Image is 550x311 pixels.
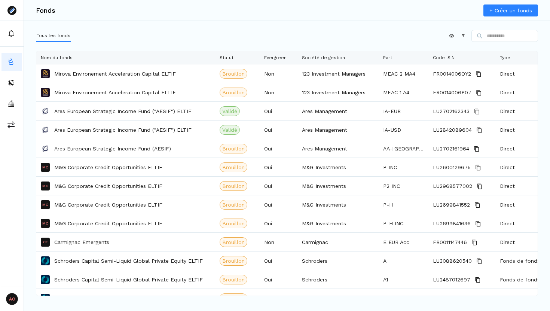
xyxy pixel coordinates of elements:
a: M&G Corporate Credit Opportunities ELTIF [54,201,162,208]
div: M&G Investments [297,158,379,176]
span: Brouillon [222,238,245,246]
a: Carmignac Emergents [54,238,109,246]
span: LU2699841552 [433,196,470,214]
div: Oui [260,121,297,139]
span: Type [500,55,510,60]
span: Brouillon [222,145,245,152]
button: commissions [1,116,22,134]
button: Copy [473,294,482,303]
span: Evergreen [264,55,287,60]
button: Copy [470,238,479,247]
img: commissions [7,121,15,128]
a: Ares European Strategic Income Fund ("AESIF") ELTIF [54,126,192,134]
img: distributors [7,79,15,86]
div: Oui [260,102,297,120]
div: Oui [260,270,297,289]
img: Schroders Capital Semi-Liquid Global Private Equity ELTIF [41,256,50,265]
p: M&G Corporate Credit Opportunities ELTIF [54,182,162,190]
h3: Fonds [36,7,55,14]
div: 123 Investment Managers [297,83,379,101]
button: Copy [474,88,483,97]
span: Brouillon [222,220,245,227]
button: Copy [474,70,483,79]
p: Ares European Strategic Income Fund ("AESIF") ELTIF [54,107,192,115]
span: LU2487012853 [433,289,470,308]
span: AO [6,293,18,305]
button: Copy [475,182,484,191]
div: 123 Investment Managers [297,64,379,83]
p: Mirova Environement Acceleration Capital ELTIF [54,70,176,77]
div: MEAC 2 MA4 [379,64,428,83]
a: M&G Corporate Credit Opportunities ELTIF [54,220,162,227]
span: Brouillon [222,89,245,96]
div: Oui [260,251,297,270]
div: Ares Management [297,139,379,158]
p: MC [42,222,48,225]
span: LU3088620540 [433,252,472,270]
div: Ares Management [297,102,379,120]
span: LU2842089604 [433,121,472,139]
span: Brouillon [222,70,245,77]
img: Ares European Strategic Income Fund ("AESIF") ELTIF [41,125,50,134]
button: Copy [472,144,481,153]
button: Copy [474,163,483,172]
div: Schroders [297,270,379,289]
span: LU2487012697 [433,271,470,289]
a: Schroders Capital Semi-Liquid Global Private Equity ELTIF [54,257,203,265]
div: Oui [260,158,297,176]
span: Société de gestion [302,55,345,60]
a: Ares European Strategic Income Fund (AESIF) [54,145,171,152]
div: P-H [379,195,428,214]
span: Nom du fonds [41,55,73,60]
a: M&G Corporate Credit Opportunities ELTIF [54,164,162,171]
button: Copy [474,219,483,228]
div: MEAC 1 A4 [379,83,428,101]
span: FR0011147446 [433,233,467,251]
span: LU2699841636 [433,214,471,233]
div: Oui [260,214,297,232]
div: IA-USD [379,121,428,139]
img: Mirova Environement Acceleration Capital ELTIF [41,88,50,97]
a: + Créer un fonds [483,4,538,16]
p: MC [42,165,48,169]
p: CE [43,240,48,244]
span: Brouillon [222,276,245,283]
a: funds [1,53,22,71]
span: Validé [222,126,237,134]
p: MC [42,203,48,207]
img: Schroders Capital Semi-Liquid Global Private Equity ELTIF [41,294,50,303]
img: Ares European Strategic Income Fund ("AESIF") ELTIF [41,107,50,116]
span: FR0014006OY2 [433,65,471,83]
div: M&G Investments [297,195,379,214]
div: A [379,251,428,270]
a: Schroders Capital Semi-Liquid Global Private Equity ELTIF [54,295,203,302]
button: Copy [473,201,482,210]
div: IA-EUR [379,102,428,120]
span: Part [383,55,392,60]
img: funds [7,58,15,65]
a: distributors [1,74,22,92]
div: Non [260,83,297,101]
div: Oui [260,289,297,307]
span: LU2702162343 [433,102,470,121]
div: P INC [379,158,428,176]
div: Non [260,64,297,83]
span: FR0014006P07 [433,83,471,102]
div: A1 [379,270,428,289]
a: Mirova Environement Acceleration Capital ELTIF [54,89,176,96]
button: asset-managers [1,95,22,113]
span: Brouillon [222,295,245,302]
span: LU2968577002 [433,177,472,195]
span: Validé [222,107,237,115]
span: Brouillon [222,182,245,190]
div: P-H INC [379,214,428,232]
